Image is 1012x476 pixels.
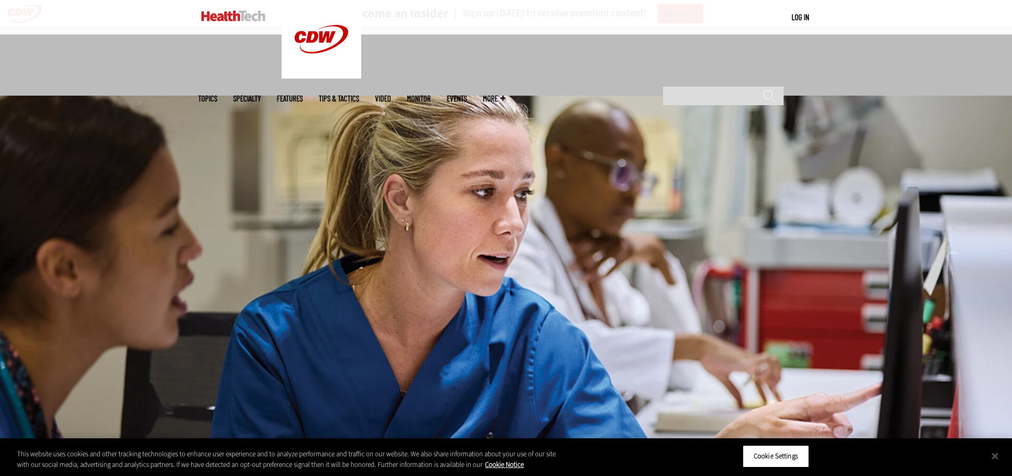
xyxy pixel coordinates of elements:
[233,95,261,103] span: Specialty
[201,11,266,21] img: Home
[483,95,505,103] span: More
[743,445,809,467] button: Cookie Settings
[277,95,303,103] a: Features
[792,12,809,22] a: Log in
[983,444,1007,467] button: Close
[282,70,361,81] a: CDW
[319,95,359,103] a: Tips & Tactics
[485,460,524,469] a: More information about your privacy
[407,95,431,103] a: MonITor
[198,95,217,103] span: Topics
[375,95,391,103] a: Video
[17,449,557,470] div: This website uses cookies and other tracking technologies to enhance user experience and to analy...
[447,95,467,103] a: Events
[792,12,809,23] div: User menu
